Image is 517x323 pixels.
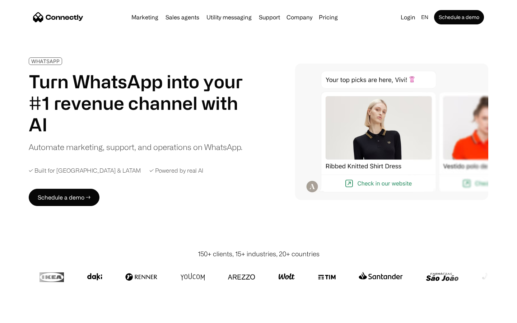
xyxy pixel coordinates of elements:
[421,12,428,22] div: en
[316,14,341,20] a: Pricing
[418,12,433,22] div: en
[29,167,141,174] div: ✓ Built for [GEOGRAPHIC_DATA] & LATAM
[434,10,484,24] a: Schedule a demo
[398,12,418,22] a: Login
[29,189,99,206] a: Schedule a demo →
[287,12,312,22] div: Company
[284,12,315,22] div: Company
[31,58,60,64] div: WHATSAPP
[256,14,283,20] a: Support
[33,12,83,23] a: home
[163,14,202,20] a: Sales agents
[198,249,320,259] div: 150+ clients, 15+ industries, 20+ countries
[14,310,43,320] ul: Language list
[129,14,161,20] a: Marketing
[7,310,43,320] aside: Language selected: English
[29,141,242,153] div: Automate marketing, support, and operations on WhatsApp.
[149,167,203,174] div: ✓ Powered by real AI
[204,14,255,20] a: Utility messaging
[29,71,251,135] h1: Turn WhatsApp into your #1 revenue channel with AI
